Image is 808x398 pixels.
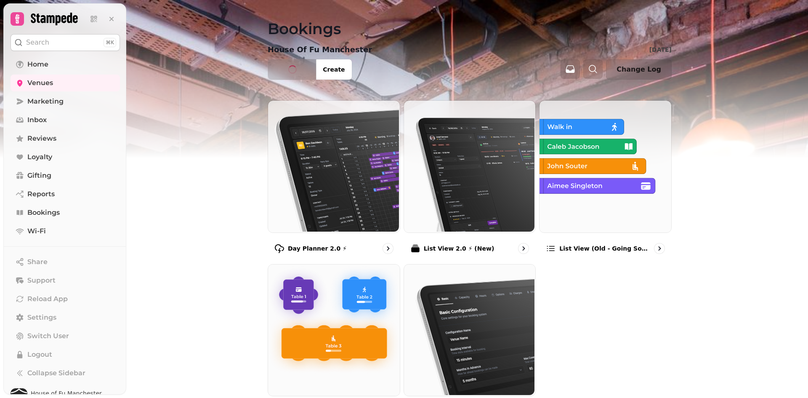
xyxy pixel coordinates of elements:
a: Inbox [11,112,120,128]
span: Venues [27,78,53,88]
button: Switch User [11,328,120,345]
a: Bookings [11,204,120,221]
a: Settings [11,309,120,326]
div: ⌘K [104,38,116,47]
span: Home [27,59,48,69]
svg: go to [655,244,664,253]
button: Logout [11,346,120,363]
span: Gifting [27,171,51,181]
span: Create [323,67,345,72]
img: Floor Plans (beta) [267,264,399,395]
button: Collapse Sidebar [11,365,120,382]
a: List View 2.0 ⚡ (New)List View 2.0 ⚡ (New) [404,100,536,261]
svg: go to [519,244,528,253]
a: List view (Old - going soon)List view (Old - going soon) [539,100,672,261]
button: Reload App [11,291,120,307]
span: Marketing [27,96,64,107]
span: Reviews [27,134,56,144]
button: Search⌘K [11,34,120,51]
a: Day Planner 2.0 ⚡Day Planner 2.0 ⚡ [268,100,400,261]
button: Change Log [606,59,672,80]
span: Change Log [617,66,661,73]
span: Loyalty [27,152,52,162]
a: Wi-Fi [11,223,120,240]
button: Support [11,272,120,289]
span: Switch User [27,331,69,341]
img: Configuration [403,264,535,395]
span: Logout [27,350,52,360]
a: Reports [11,186,120,203]
img: Day Planner 2.0 ⚡ [267,100,399,232]
span: Collapse Sidebar [27,368,85,378]
p: [DATE] [649,45,672,54]
p: House Of Fu Manchester [268,44,372,56]
a: Home [11,56,120,73]
span: Reload App [27,294,68,304]
p: Search [26,37,49,48]
a: Venues [11,75,120,91]
span: Inbox [27,115,47,125]
span: Support [27,275,56,286]
span: House of Fu Manchester [31,390,119,396]
span: Wi-Fi [27,226,46,236]
span: Bookings [27,208,60,218]
button: Share [11,254,120,270]
img: List view (Old - going soon) [539,100,670,232]
p: List view (Old - going soon) [559,244,651,253]
img: List View 2.0 ⚡ (New) [403,100,535,232]
span: Reports [27,189,55,199]
a: Reviews [11,130,120,147]
p: Day Planner 2.0 ⚡ [288,244,347,253]
span: Settings [27,313,56,323]
a: Loyalty [11,149,120,166]
a: Marketing [11,93,120,110]
a: Gifting [11,167,120,184]
button: Create [316,59,351,80]
p: List View 2.0 ⚡ (New) [424,244,494,253]
svg: go to [384,244,392,253]
span: Share [27,257,48,267]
